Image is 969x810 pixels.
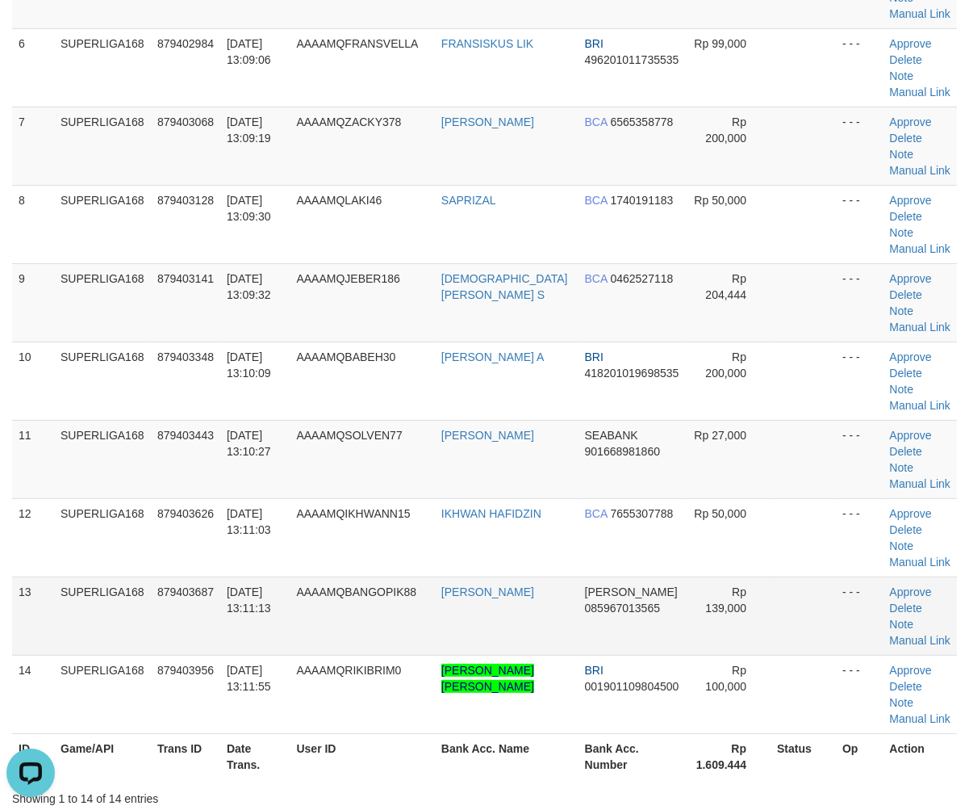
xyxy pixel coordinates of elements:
th: Date Trans. [220,733,290,779]
a: [PERSON_NAME] [441,429,534,442]
span: 879403443 [157,429,214,442]
span: Rp 99,000 [694,37,746,50]
span: AAAAMQFRANSVELLA [296,37,418,50]
span: AAAAMQBABEH30 [296,350,395,363]
td: SUPERLIGA168 [54,655,151,733]
a: Manual Link [889,712,950,725]
a: Approve [889,115,931,128]
a: Manual Link [889,399,950,412]
span: BCA [585,507,608,520]
td: - - - [836,655,883,733]
th: User ID [290,733,434,779]
td: - - - [836,263,883,342]
span: Rp 100,000 [705,664,746,693]
span: [PERSON_NAME] [585,585,678,598]
a: Manual Link [889,242,950,255]
a: Note [889,539,913,552]
div: Showing 1 to 14 of 14 entries [12,784,391,807]
a: Delete [889,445,921,458]
span: AAAAMQRIKIBRIM0 [296,664,401,677]
span: BCA [585,194,608,207]
td: - - - [836,107,883,185]
span: 879403068 [157,115,214,128]
td: 11 [12,420,54,498]
a: Approve [889,194,931,207]
td: 8 [12,185,54,263]
a: Note [889,304,913,317]
a: Delete [889,210,921,223]
td: SUPERLIGA168 [54,577,151,655]
span: BRI [585,350,604,363]
a: Delete [889,367,921,380]
span: Rp 200,000 [705,350,746,380]
th: Bank Acc. Name [435,733,578,779]
a: Manual Link [889,321,950,334]
a: Note [889,226,913,239]
span: AAAAMQJEBER186 [296,272,399,285]
span: Copy 496201011735535 to clipboard [585,53,679,66]
th: Trans ID [151,733,220,779]
a: [DEMOGRAPHIC_DATA][PERSON_NAME] S [441,272,568,301]
td: 14 [12,655,54,733]
a: Manual Link [889,556,950,569]
a: Note [889,461,913,474]
span: 879403128 [157,194,214,207]
span: 879403348 [157,350,214,363]
span: [DATE] 13:09:06 [227,37,271,66]
td: SUPERLIGA168 [54,107,151,185]
td: SUPERLIGA168 [54,498,151,577]
a: Approve [889,585,931,598]
span: AAAAMQBANGOPIK88 [296,585,416,598]
span: AAAAMQIKHWANN15 [296,507,410,520]
a: Note [889,148,913,161]
span: Copy 901668981860 to clipboard [585,445,660,458]
span: Copy 418201019698535 to clipboard [585,367,679,380]
a: Approve [889,664,931,677]
a: Approve [889,272,931,285]
span: Copy 7655307788 to clipboard [611,507,674,520]
span: [DATE] 13:09:32 [227,272,271,301]
td: - - - [836,498,883,577]
a: FRANSISKUS LIK [441,37,533,50]
span: [DATE] 13:10:27 [227,429,271,458]
span: Copy 001901109804500 to clipboard [585,680,679,693]
a: [PERSON_NAME] [PERSON_NAME] [441,664,534,693]
a: Manual Link [889,7,950,20]
span: Rp 27,000 [694,429,746,442]
span: Copy 6565358778 to clipboard [611,115,674,128]
td: SUPERLIGA168 [54,263,151,342]
span: BRI [585,664,604,677]
th: Bank Acc. Number [578,733,687,779]
th: Rp 1.609.444 [686,733,771,779]
span: Rp 139,000 [705,585,746,615]
span: Copy 1740191183 to clipboard [611,194,674,207]
span: Copy 0462527118 to clipboard [611,272,674,285]
a: Delete [889,602,921,615]
td: 9 [12,263,54,342]
a: Note [889,618,913,631]
span: 879403626 [157,507,214,520]
td: 12 [12,498,54,577]
span: 879403141 [157,272,214,285]
span: 879403687 [157,585,214,598]
span: 879403956 [157,664,214,677]
td: - - - [836,28,883,107]
td: SUPERLIGA168 [54,28,151,107]
a: Approve [889,350,931,363]
a: Manual Link [889,164,950,177]
span: 879402984 [157,37,214,50]
th: Op [836,733,883,779]
th: Action [883,733,957,779]
a: Note [889,69,913,82]
span: BRI [585,37,604,50]
span: Copy 085967013565 to clipboard [585,602,660,615]
a: Manual Link [889,86,950,99]
span: Rp 50,000 [694,507,746,520]
a: Approve [889,507,931,520]
a: Delete [889,680,921,693]
span: [DATE] 13:09:30 [227,194,271,223]
a: [PERSON_NAME] A [441,350,545,363]
th: Game/API [54,733,151,779]
a: Manual Link [889,634,950,647]
td: SUPERLIGA168 [54,420,151,498]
